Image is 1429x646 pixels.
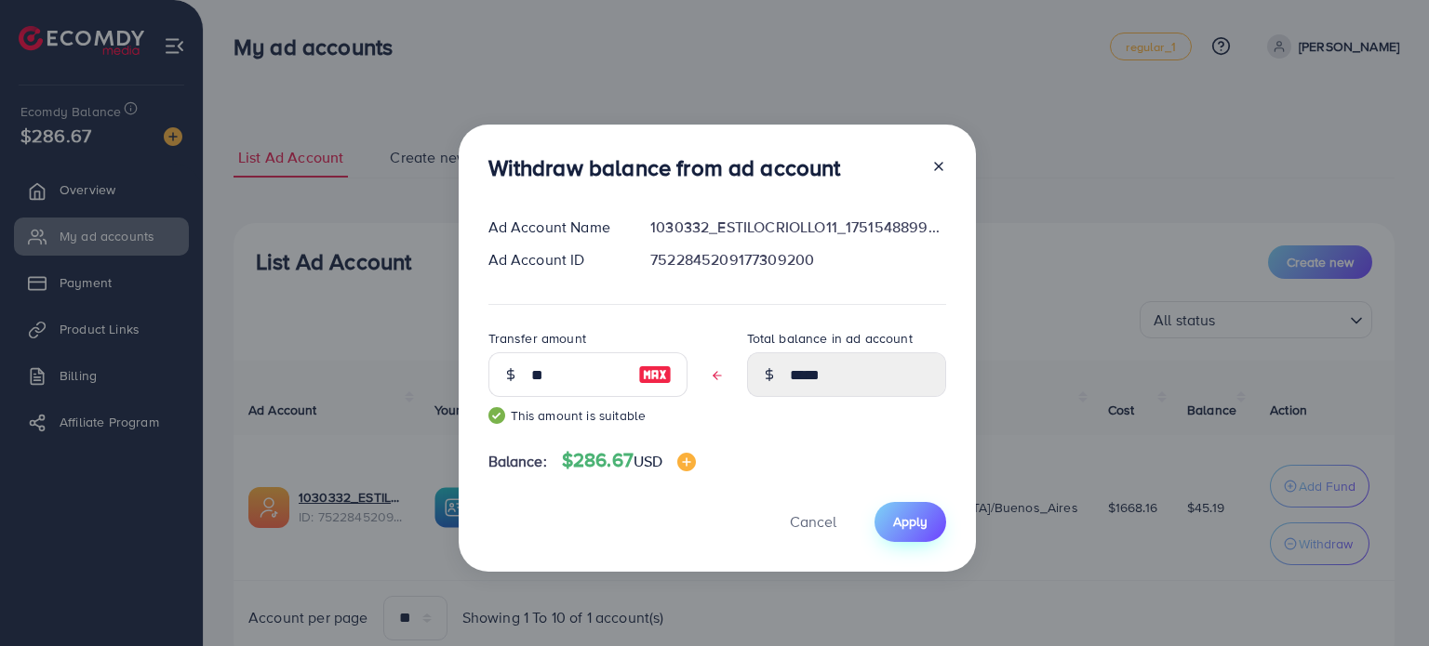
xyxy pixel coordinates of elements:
span: Cancel [790,511,836,532]
span: Apply [893,512,928,531]
div: 1030332_ESTILOCRIOLLO11_1751548899317 [635,217,960,238]
img: guide [488,407,505,424]
span: USD [634,451,662,471]
img: image [677,453,696,471]
div: 7522845209177309200 [635,249,960,270]
button: Cancel [767,502,860,542]
span: Balance: [488,451,547,472]
div: Ad Account Name [474,217,636,238]
img: image [638,363,672,386]
div: Ad Account ID [474,249,636,270]
h4: $286.67 [562,449,697,472]
label: Total balance in ad account [747,329,913,348]
label: Transfer amount [488,329,586,348]
button: Apply [875,502,946,542]
small: This amount is suitable [488,406,688,425]
h3: Withdraw balance from ad account [488,154,841,181]
iframe: Chat [1350,562,1415,632]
